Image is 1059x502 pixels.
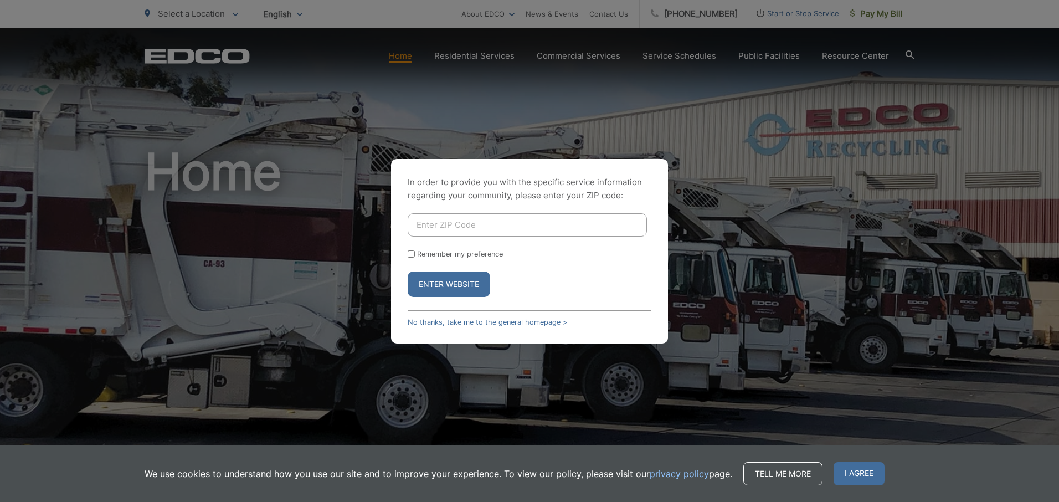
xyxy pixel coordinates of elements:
label: Remember my preference [417,250,503,258]
button: Enter Website [408,272,490,297]
p: In order to provide you with the specific service information regarding your community, please en... [408,176,651,202]
a: No thanks, take me to the general homepage > [408,318,567,326]
span: I agree [834,462,885,485]
a: privacy policy [650,467,709,480]
a: Tell me more [743,462,822,485]
p: We use cookies to understand how you use our site and to improve your experience. To view our pol... [145,467,732,480]
input: Enter ZIP Code [408,213,647,237]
